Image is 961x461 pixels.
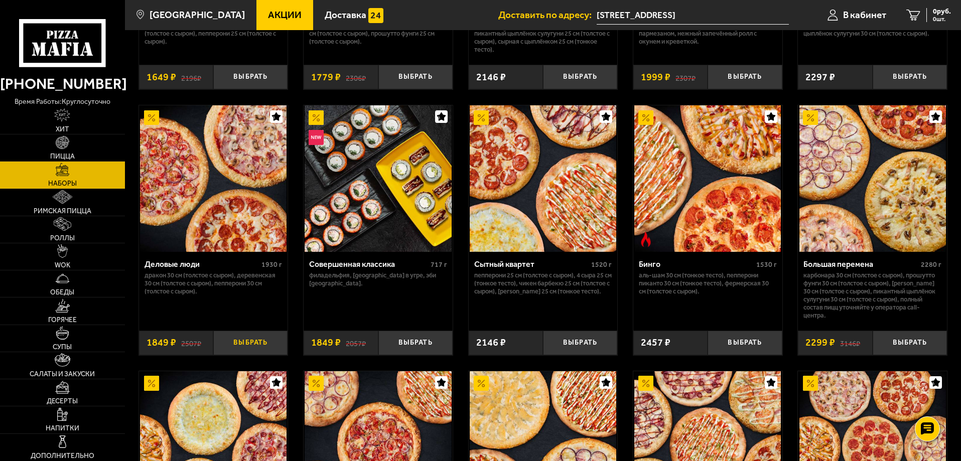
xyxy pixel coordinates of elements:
span: Римская пицца [34,208,91,215]
span: WOK [55,262,70,269]
span: 1849 ₽ [311,338,341,348]
span: Хасанская улица, 4к1А [597,6,789,25]
img: Совершенная классика [305,105,451,252]
button: Выбрать [543,331,617,355]
span: 1849 ₽ [147,338,176,348]
span: Пицца [50,153,75,160]
span: [GEOGRAPHIC_DATA] [150,10,245,20]
span: Напитки [46,425,79,432]
span: Роллы [50,235,75,242]
img: Деловые люди [140,105,287,252]
img: Акционный [144,110,159,125]
span: Салаты и закуски [30,371,95,378]
span: Акции [268,10,302,20]
button: Выбрать [708,65,782,89]
img: Новинка [309,130,324,145]
span: Наборы [48,180,77,187]
span: 0 шт. [933,16,951,22]
span: 2457 ₽ [641,338,670,348]
span: Доставить по адресу: [498,10,597,20]
span: Супы [53,344,72,351]
button: Выбрать [213,65,288,89]
p: Аль-Шам 30 см (тонкое тесто), Пепперони Пиканто 30 см (тонкое тесто), Фермерская 30 см (толстое с... [639,271,777,295]
a: АкционныйСытный квартет [469,105,618,252]
img: Акционный [638,376,653,391]
img: Акционный [803,376,818,391]
button: Выбрать [873,65,947,89]
img: 15daf4d41897b9f0e9f617042186c801.svg [368,8,383,23]
span: В кабинет [843,10,886,20]
p: Пепперони 25 см (толстое с сыром), 4 сыра 25 см (тонкое тесто), Чикен Барбекю 25 см (толстое с сы... [474,271,612,295]
img: Острое блюдо [638,232,653,247]
span: 2146 ₽ [476,338,506,348]
img: Бинго [634,105,781,252]
s: 2057 ₽ [346,338,366,348]
div: Сытный квартет [474,259,589,269]
s: 2196 ₽ [181,72,201,82]
span: Дополнительно [31,452,94,459]
span: 1530 г [756,260,777,269]
a: АкционныйБольшая перемена [798,105,947,252]
p: Филадельфия, [GEOGRAPHIC_DATA] в угре, Эби [GEOGRAPHIC_DATA]. [309,271,447,287]
div: Совершенная классика [309,259,428,269]
span: 1779 ₽ [311,72,341,82]
p: Мясная с грибами 25 см (тонкое тесто), Пепперони Пиканто 25 см (тонкое тесто), Пикантный цыплёнок... [474,14,612,54]
img: Акционный [309,110,324,125]
img: Большая перемена [799,105,946,252]
span: 1930 г [261,260,282,269]
img: Акционный [144,376,159,391]
span: 2297 ₽ [805,72,835,82]
img: Сытный квартет [470,105,616,252]
img: Акционный [638,110,653,125]
span: Доставка [325,10,366,20]
button: Выбрать [213,331,288,355]
span: Обеды [50,289,74,296]
a: АкционныйНовинкаСовершенная классика [304,105,453,252]
img: Акционный [474,110,489,125]
div: Деловые люди [145,259,259,269]
a: АкционныйОстрое блюдоБинго [633,105,782,252]
s: 3146 ₽ [840,338,860,348]
button: Выбрать [873,331,947,355]
span: 2280 г [921,260,941,269]
button: Выбрать [378,331,453,355]
s: 2307 ₽ [675,72,696,82]
span: 1649 ₽ [147,72,176,82]
div: Большая перемена [803,259,918,269]
span: Горячее [48,317,77,324]
img: Акционный [309,376,324,391]
input: Ваш адрес доставки [597,6,789,25]
img: Акционный [474,376,489,391]
p: Карбонара 30 см (толстое с сыром), Прошутто Фунги 30 см (толстое с сыром), [PERSON_NAME] 30 см (т... [803,271,941,320]
img: Акционный [803,110,818,125]
div: Бинго [639,259,754,269]
p: Дракон 30 см (толстое с сыром), Деревенская 30 см (толстое с сыром), Пепперони 30 см (толстое с с... [145,271,283,295]
span: 717 г [431,260,447,269]
span: Хит [56,126,69,133]
span: 0 руб. [933,8,951,15]
button: Выбрать [543,65,617,89]
span: Десерты [47,398,78,405]
button: Выбрать [708,331,782,355]
button: Выбрать [378,65,453,89]
span: 1999 ₽ [641,72,670,82]
s: 2507 ₽ [181,338,201,348]
span: 1520 г [591,260,612,269]
a: АкционныйДеловые люди [139,105,288,252]
s: 2306 ₽ [346,72,366,82]
span: 2299 ₽ [805,338,835,348]
span: 2146 ₽ [476,72,506,82]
